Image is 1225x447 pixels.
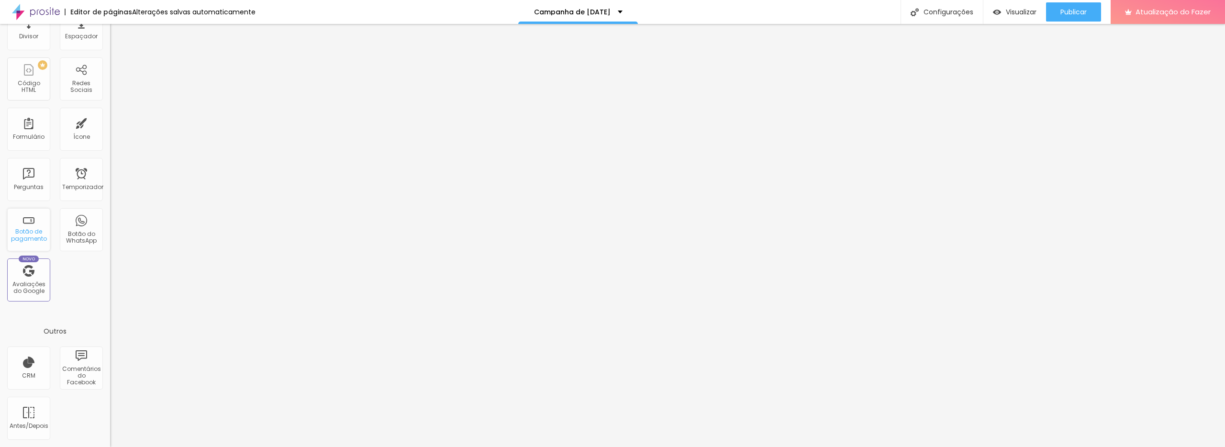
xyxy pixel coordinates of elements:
[12,280,45,295] font: Avaliações do Google
[73,133,90,141] font: Ícone
[19,32,38,40] font: Divisor
[18,79,40,94] font: Código HTML
[22,256,35,262] font: Novo
[70,79,92,94] font: Redes Sociais
[983,2,1046,22] button: Visualizar
[1136,7,1211,17] font: Atualização do Fazer
[65,32,98,40] font: Espaçador
[110,24,1225,447] iframe: Editor
[1006,7,1036,17] font: Visualizar
[62,183,103,191] font: Temporizador
[22,371,35,380] font: CRM
[924,7,973,17] font: Configurações
[14,183,44,191] font: Perguntas
[62,365,101,387] font: Comentários do Facebook
[1046,2,1101,22] button: Publicar
[534,7,611,17] font: Campanha de [DATE]
[132,7,256,17] font: Alterações salvas automaticamente
[993,8,1001,16] img: view-1.svg
[70,7,132,17] font: Editor de páginas
[911,8,919,16] img: Ícone
[10,422,48,430] font: Antes/Depois
[11,227,47,242] font: Botão de pagamento
[13,133,45,141] font: Formulário
[66,230,97,245] font: Botão do WhatsApp
[1060,7,1087,17] font: Publicar
[44,326,67,336] font: Outros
